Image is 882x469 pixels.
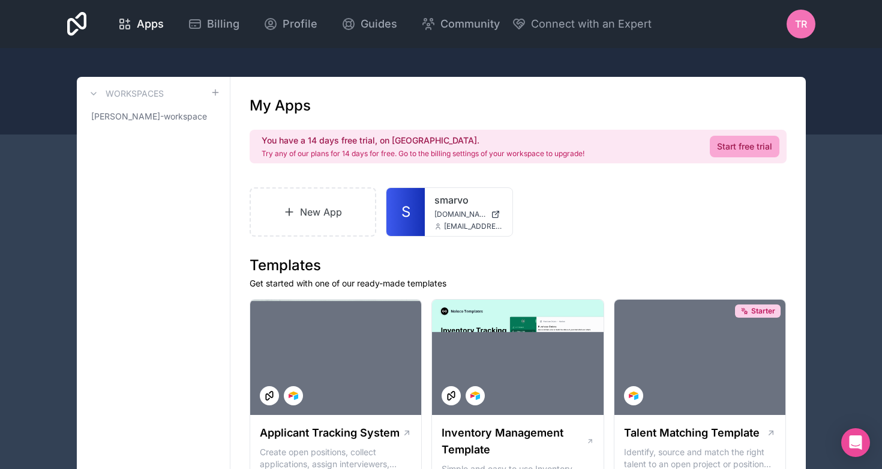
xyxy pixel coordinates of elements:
h1: My Apps [250,96,311,115]
img: Airtable Logo [470,391,480,401]
a: Profile [254,11,327,37]
h1: Inventory Management Template [442,425,586,458]
span: Connect with an Expert [531,16,652,32]
img: Airtable Logo [629,391,638,401]
span: Profile [283,16,317,32]
p: Try any of our plans for 14 days for free. Go to the billing settings of your workspace to upgrade! [262,149,584,159]
a: Workspaces [86,86,164,101]
span: TR [795,17,807,31]
span: [PERSON_NAME]-workspace [91,110,207,123]
a: Guides [332,11,407,37]
h1: Applicant Tracking System [260,425,400,441]
span: Guides [361,16,397,32]
p: Get started with one of our ready-made templates [250,277,787,289]
a: [PERSON_NAME]-workspace [86,106,220,127]
a: [DOMAIN_NAME] [434,210,503,219]
span: [EMAIL_ADDRESS][DOMAIN_NAME] [444,222,503,231]
a: Start free trial [710,136,779,157]
button: Connect with an Expert [512,16,652,32]
a: Apps [108,11,173,37]
a: New App [250,187,377,237]
span: [DOMAIN_NAME] [434,210,486,219]
div: Open Intercom Messenger [841,428,870,457]
span: Community [440,16,500,32]
a: smarvo [434,193,503,207]
h1: Templates [250,256,787,275]
h2: You have a 14 days free trial, on [GEOGRAPHIC_DATA]. [262,135,584,147]
a: Billing [178,11,249,37]
span: Apps [137,16,164,32]
img: Airtable Logo [289,391,298,401]
h3: Workspaces [106,88,164,100]
span: Starter [751,306,775,316]
a: S [386,188,425,236]
a: Community [412,11,509,37]
h1: Talent Matching Template [624,425,760,441]
span: Billing [207,16,239,32]
span: S [401,202,410,222]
